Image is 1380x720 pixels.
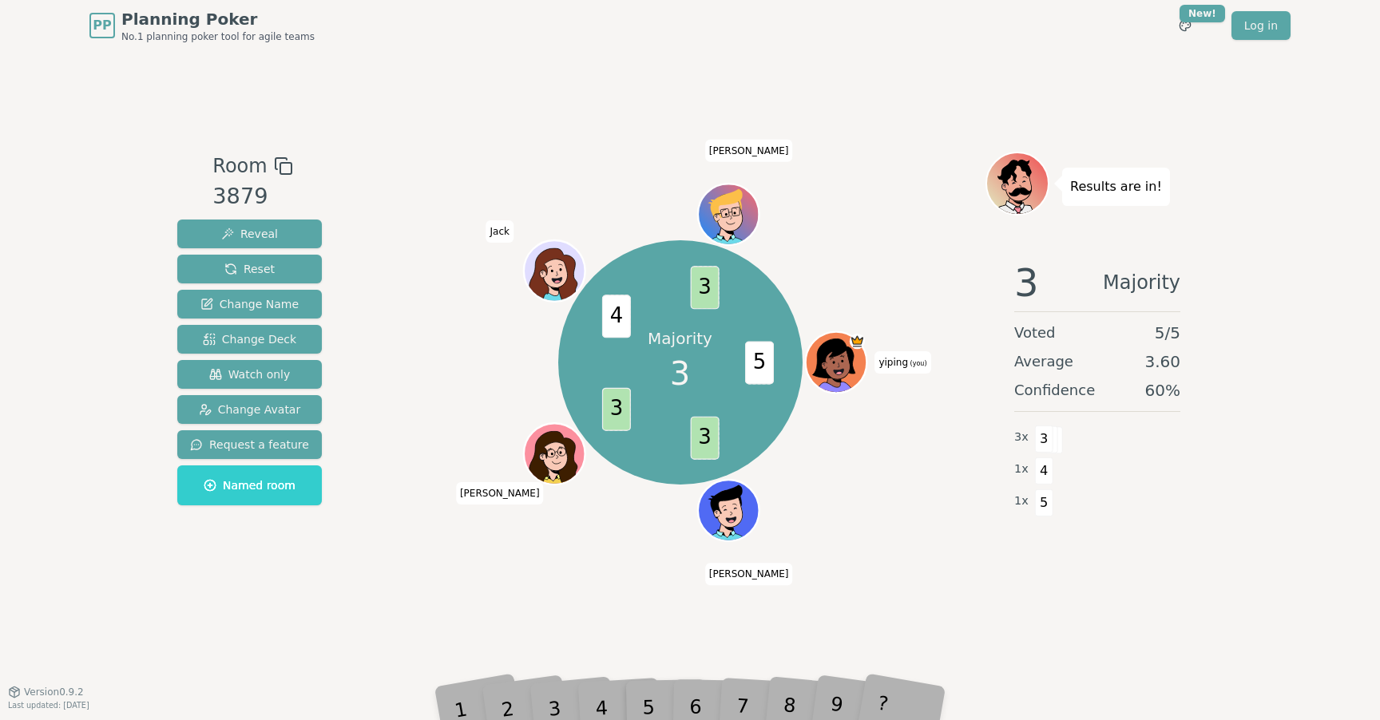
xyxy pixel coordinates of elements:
[849,334,864,349] span: yiping is the host
[221,226,278,242] span: Reveal
[93,16,111,35] span: PP
[1145,379,1180,402] span: 60 %
[1014,322,1056,344] span: Voted
[204,477,295,493] span: Named room
[874,351,930,374] span: Click to change your name
[705,140,793,162] span: Click to change your name
[486,220,514,243] span: Click to change your name
[807,334,865,391] button: Click to change your avatar
[1231,11,1291,40] a: Log in
[1014,350,1073,373] span: Average
[121,8,315,30] span: Planning Poker
[177,220,322,248] button: Reveal
[1155,322,1180,344] span: 5 / 5
[1070,176,1162,198] p: Results are in!
[601,295,630,338] span: 4
[745,341,774,384] span: 5
[1035,457,1053,485] span: 4
[648,327,712,350] p: Majority
[8,686,84,698] button: Version0.9.2
[224,261,275,277] span: Reset
[1014,461,1029,478] span: 1 x
[177,395,322,424] button: Change Avatar
[209,366,291,382] span: Watch only
[1035,425,1053,453] span: 3
[1014,263,1039,302] span: 3
[690,416,719,459] span: 3
[1180,5,1225,22] div: New!
[177,325,322,354] button: Change Deck
[456,482,544,504] span: Click to change your name
[1144,350,1180,373] span: 3.60
[1035,489,1053,516] span: 5
[199,402,301,417] span: Change Avatar
[190,437,309,453] span: Request a feature
[177,290,322,318] button: Change Name
[177,360,322,389] button: Watch only
[705,563,793,585] span: Click to change your name
[177,465,322,505] button: Named room
[212,152,267,180] span: Room
[1014,493,1029,510] span: 1 x
[8,701,89,710] span: Last updated: [DATE]
[690,266,719,309] span: 3
[1014,379,1095,402] span: Confidence
[908,360,927,367] span: (you)
[24,686,84,698] span: Version 0.9.2
[121,30,315,43] span: No.1 planning poker tool for agile teams
[670,350,690,398] span: 3
[1103,263,1180,302] span: Majority
[177,255,322,283] button: Reset
[89,8,315,43] a: PPPlanning PokerNo.1 planning poker tool for agile teams
[1014,429,1029,446] span: 3 x
[203,331,296,347] span: Change Deck
[601,387,630,430] span: 3
[177,430,322,459] button: Request a feature
[200,296,299,312] span: Change Name
[1171,11,1200,40] button: New!
[212,180,292,213] div: 3879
